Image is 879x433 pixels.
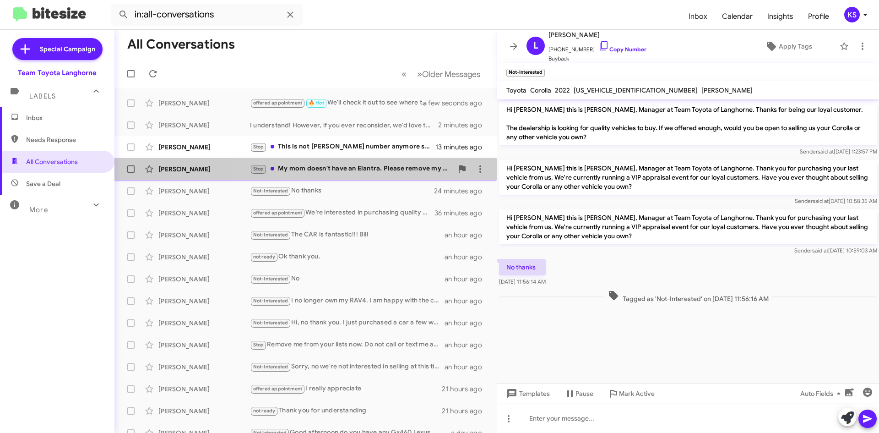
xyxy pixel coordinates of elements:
[601,385,662,402] button: Mark Active
[253,166,264,172] span: Stop
[253,188,288,194] span: Not-Interested
[158,406,250,416] div: [PERSON_NAME]
[760,3,801,30] a: Insights
[158,274,250,284] div: [PERSON_NAME]
[40,44,95,54] span: Special Campaign
[250,274,445,284] div: No
[499,101,877,145] p: Hi [PERSON_NAME] this is [PERSON_NAME], Manager at Team Toyota of Langhorne. Thanks for being our...
[250,121,438,130] div: I understand! However, if you ever reconsider, we'd love to discuss buying your vehicle. Sounds l...
[158,362,250,372] div: [PERSON_NAME]
[434,208,489,218] div: 36 minutes ago
[396,65,412,83] button: Previous
[250,98,434,108] div: We'll check it out to see where the equity lies and compare that to the loan amount. Unfortunatel...
[548,40,646,54] span: [PHONE_NUMBER]
[127,37,235,52] h1: All Conversations
[250,318,445,328] div: Hi, no thank you. I just purchased a car a few weeks ago and am not looking to sell. I also live ...
[158,121,250,130] div: [PERSON_NAME]
[604,290,772,303] span: Tagged as 'Not-Interested' on [DATE] 11:56:16 AM
[253,364,288,370] span: Not-Interested
[396,65,486,83] nav: Page navigation example
[499,160,877,195] p: Hi [PERSON_NAME] this is [PERSON_NAME], Manager at Team Toyota of Langhorne. Thank you for purcha...
[505,385,550,402] span: Templates
[445,252,489,262] div: an hour ago
[253,408,276,414] span: not ready
[26,135,104,144] span: Needs Response
[250,340,445,350] div: Remove me from your lists now. Do not call or text me again
[557,385,601,402] button: Pause
[801,3,836,30] a: Profile
[250,406,442,416] div: Thank you for understanding
[253,320,288,326] span: Not-Interested
[250,384,442,394] div: I really appreciate
[250,296,445,306] div: I no longer own my RAV4. I am happy with the car I have now and I am not looking to sell it.
[253,210,303,216] span: offered appointment
[250,142,435,152] div: This is not [PERSON_NAME] number anymore so plz stop texting me ty
[253,342,264,348] span: Stop
[250,164,453,174] div: My mom doesn't have an Elantra. Please remove my number from your marketing text messages. Thank ...
[26,157,78,166] span: All Conversations
[29,92,56,100] span: Labels
[575,385,593,402] span: Pause
[417,68,422,80] span: »
[813,197,829,204] span: said at
[548,54,646,63] span: Buyback
[253,254,276,260] span: not ready
[445,230,489,240] div: an hour ago
[438,121,489,130] div: 2 minutes ago
[844,7,860,22] div: KS
[158,384,250,394] div: [PERSON_NAME]
[506,86,526,94] span: Toyota
[793,385,852,402] button: Auto Fields
[158,296,250,306] div: [PERSON_NAME]
[158,252,250,262] div: [PERSON_NAME]
[309,100,324,106] span: 🔥 Hot
[574,86,698,94] span: [US_VEHICLE_IDENTIFICATION_NUMBER]
[435,143,489,152] div: 13 minutes ago
[812,247,828,254] span: said at
[253,100,303,106] span: offered appointment
[253,232,288,238] span: Not-Interested
[499,209,877,244] p: Hi [PERSON_NAME] this is [PERSON_NAME], Manager at Team Toyota of Langhorne. Thank you for purcha...
[701,86,753,94] span: [PERSON_NAME]
[445,318,489,328] div: an hour ago
[253,144,264,150] span: Stop
[434,99,489,108] div: a few seconds ago
[530,86,551,94] span: Corolla
[158,318,250,328] div: [PERSON_NAME]
[779,38,812,55] span: Apply Tags
[506,69,545,77] small: Not-Interested
[741,38,835,55] button: Apply Tags
[158,164,250,174] div: [PERSON_NAME]
[412,65,486,83] button: Next
[715,3,760,30] a: Calendar
[253,276,288,282] span: Not-Interested
[26,113,104,122] span: Inbox
[681,3,715,30] a: Inbox
[555,86,570,94] span: 2022
[800,148,877,155] span: Sender [DATE] 1:23:57 PM
[158,340,250,350] div: [PERSON_NAME]
[111,4,303,26] input: Search
[445,274,489,284] div: an hour ago
[442,406,489,416] div: 21 hours ago
[445,340,489,350] div: an hour ago
[29,206,48,214] span: More
[26,179,60,188] span: Save a Deal
[18,68,97,77] div: Team Toyota Langhorne
[499,278,546,285] span: [DATE] 11:56:14 AM
[794,247,877,254] span: Sender [DATE] 10:59:03 AM
[250,362,445,372] div: Sorry, no we're not interested in selling at this time
[250,252,445,262] div: Ok thank you.
[422,69,480,79] span: Older Messages
[533,38,538,53] span: L
[800,385,844,402] span: Auto Fields
[158,186,250,196] div: [PERSON_NAME]
[12,38,103,60] a: Special Campaign
[158,230,250,240] div: [PERSON_NAME]
[250,186,434,196] div: No thanks
[442,384,489,394] div: 21 hours ago
[836,7,869,22] button: KS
